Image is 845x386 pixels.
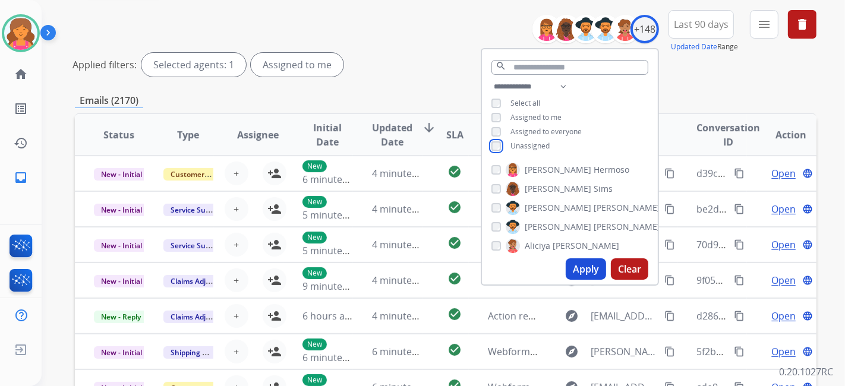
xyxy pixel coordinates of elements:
mat-icon: delete [795,17,809,31]
mat-icon: language [802,311,813,321]
mat-icon: content_copy [734,275,745,286]
mat-icon: person_add [267,273,282,287]
mat-icon: content_copy [734,204,745,214]
span: [PERSON_NAME] [594,202,660,214]
span: Action required: Extend claim approved for replacement [488,309,740,322]
div: Assigned to me [251,53,343,77]
mat-icon: language [802,239,813,250]
mat-icon: check_circle [447,307,462,321]
span: Service Support [163,239,231,252]
span: 4 minutes ago [372,309,436,322]
span: 6 minutes ago [302,351,366,364]
mat-icon: history [14,136,28,150]
mat-icon: person_add [267,202,282,216]
mat-icon: check_circle [447,236,462,250]
span: Claims Adjudication [163,311,245,323]
mat-icon: content_copy [664,275,675,286]
span: 4 minutes ago [372,274,436,287]
span: [PERSON_NAME] [525,202,591,214]
p: Applied filters: [72,58,137,72]
mat-icon: person_add [267,238,282,252]
span: SLA [446,128,464,142]
mat-icon: check_circle [447,200,462,214]
span: Sims [594,183,613,195]
mat-icon: menu [757,17,771,31]
mat-icon: language [802,168,813,179]
span: Open [771,238,796,252]
button: + [225,340,248,363]
span: [PERSON_NAME] [553,240,619,252]
th: Action [747,114,816,156]
span: [PERSON_NAME] [594,221,660,233]
span: 4 minutes ago [372,203,436,216]
span: + [234,202,239,216]
mat-icon: content_copy [734,346,745,357]
mat-icon: language [802,204,813,214]
mat-icon: search [496,61,506,71]
span: New - Initial [94,275,149,287]
span: Customer Support [163,168,241,181]
mat-icon: person_add [267,309,282,323]
span: Open [771,344,796,359]
mat-icon: content_copy [664,311,675,321]
span: [PERSON_NAME] [525,183,591,195]
mat-icon: list_alt [14,102,28,116]
span: + [234,238,239,252]
span: New - Initial [94,168,149,181]
span: + [234,273,239,287]
span: 6 minutes ago [302,173,366,186]
span: + [234,344,239,359]
button: Updated Date [671,42,717,52]
span: 5 minutes ago [302,208,366,222]
p: New [302,374,327,386]
p: New [302,196,327,208]
mat-icon: content_copy [734,239,745,250]
button: Last 90 days [669,10,734,39]
span: Shipping Protection [163,346,245,359]
span: + [234,309,239,323]
mat-icon: language [802,346,813,357]
span: Assigned to everyone [510,126,582,137]
mat-icon: arrow_downward [422,121,436,135]
mat-icon: home [14,67,28,81]
span: Aliciya [525,240,550,252]
mat-icon: person_add [267,344,282,359]
span: 4 minutes ago [372,238,436,251]
span: New - Initial [94,204,149,216]
span: Open [771,166,796,181]
button: + [225,233,248,257]
span: Hermoso [594,164,629,176]
span: Service Support [163,204,231,216]
mat-icon: language [802,275,813,286]
span: [PERSON_NAME] [525,164,591,176]
mat-icon: explore [565,309,579,323]
button: + [225,268,248,292]
span: Open [771,273,796,287]
p: New [302,232,327,243]
div: Selected agents: 1 [141,53,246,77]
span: [EMAIL_ADDRESS][DOMAIN_NAME] [591,309,658,323]
span: Assignee [237,128,279,142]
mat-icon: content_copy [664,239,675,250]
span: Open [771,202,796,216]
p: New [302,160,327,172]
mat-icon: check_circle [447,164,462,179]
span: [PERSON_NAME] [525,221,591,233]
span: Type [178,128,200,142]
span: 6 minutes ago [372,345,436,358]
span: 9 minutes ago [302,280,366,293]
mat-icon: person_add [267,166,282,181]
span: Last 90 days [674,22,729,27]
span: Updated Date [372,121,412,149]
div: +148 [630,15,659,43]
span: 5 minutes ago [302,244,366,257]
p: New [302,338,327,350]
mat-icon: content_copy [734,311,745,321]
span: New - Reply [94,311,148,323]
span: Claims Adjudication [163,275,245,287]
span: Status [103,128,134,142]
button: Clear [611,258,648,280]
mat-icon: check_circle [447,271,462,286]
span: Select all [510,98,540,108]
img: avatar [4,17,37,50]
